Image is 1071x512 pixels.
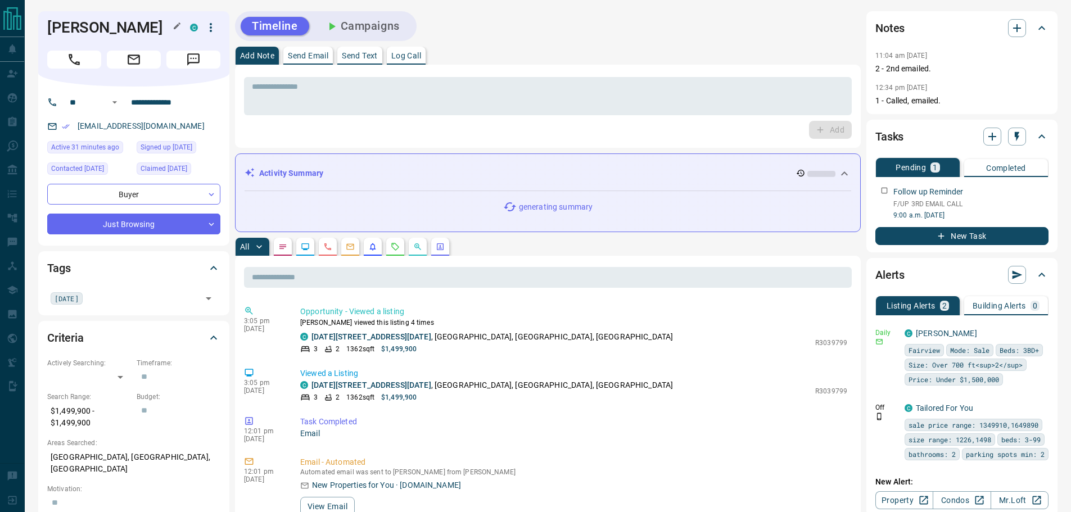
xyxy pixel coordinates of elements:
[336,392,340,402] p: 2
[300,456,847,468] p: Email - Automated
[950,345,989,356] span: Mode: Sale
[55,293,79,304] span: [DATE]
[47,162,131,178] div: Sat Sep 13 2025
[300,318,847,328] p: [PERSON_NAME] viewed this listing 4 times
[916,329,977,338] a: [PERSON_NAME]
[336,344,340,354] p: 2
[905,329,912,337] div: condos.ca
[190,24,198,31] div: condos.ca
[986,164,1026,172] p: Completed
[966,448,1045,460] span: parking spots min: 2
[137,162,220,178] div: Sat Sep 13 2025
[875,402,898,413] p: Off
[875,476,1049,488] p: New Alert:
[288,52,328,60] p: Send Email
[875,123,1049,150] div: Tasks
[278,242,287,251] svg: Notes
[875,266,905,284] h2: Alerts
[875,413,883,420] svg: Push Notification Only
[108,96,121,109] button: Open
[137,392,220,402] p: Budget:
[991,491,1049,509] a: Mr.Loft
[893,186,963,198] p: Follow up Reminder
[933,491,991,509] a: Condos
[301,242,310,251] svg: Lead Browsing Activity
[300,381,308,389] div: condos.ca
[47,329,84,347] h2: Criteria
[244,435,283,443] p: [DATE]
[244,325,283,333] p: [DATE]
[887,302,936,310] p: Listing Alerts
[47,259,70,277] h2: Tags
[323,242,332,251] svg: Calls
[300,368,847,379] p: Viewed a Listing
[342,52,378,60] p: Send Text
[244,387,283,395] p: [DATE]
[244,317,283,325] p: 3:05 pm
[1033,302,1037,310] p: 0
[413,242,422,251] svg: Opportunities
[875,128,903,146] h2: Tasks
[875,63,1049,75] p: 2 - 2nd emailed.
[107,51,161,69] span: Email
[311,332,431,341] a: [DATE][STREET_ADDRESS][DATE]
[137,141,220,157] div: Fri Sep 12 2025
[1001,434,1041,445] span: beds: 3-99
[241,17,309,35] button: Timeline
[916,404,973,413] a: Tailored For You
[137,358,220,368] p: Timeframe:
[311,379,673,391] p: , [GEOGRAPHIC_DATA], [GEOGRAPHIC_DATA], [GEOGRAPHIC_DATA]
[381,392,417,402] p: $1,499,900
[909,359,1023,370] span: Size: Over 700 ft<sup>2</sup>
[909,345,940,356] span: Fairview
[346,392,374,402] p: 1362 sqft
[259,167,323,179] p: Activity Summary
[815,386,847,396] p: R3039799
[47,358,131,368] p: Actively Searching:
[1000,345,1039,356] span: Beds: 3BD+
[244,379,283,387] p: 3:05 pm
[300,333,308,341] div: condos.ca
[346,242,355,251] svg: Emails
[311,331,673,343] p: , [GEOGRAPHIC_DATA], [GEOGRAPHIC_DATA], [GEOGRAPHIC_DATA]
[909,434,991,445] span: size range: 1226,1498
[436,242,445,251] svg: Agent Actions
[314,344,318,354] p: 3
[244,427,283,435] p: 12:01 pm
[368,242,377,251] svg: Listing Alerts
[47,214,220,234] div: Just Browsing
[47,19,173,37] h1: [PERSON_NAME]
[47,438,220,448] p: Areas Searched:
[973,302,1026,310] p: Building Alerts
[893,199,1049,209] p: F/UP 3RD EMAIL CALL
[875,19,905,37] h2: Notes
[875,227,1049,245] button: New Task
[201,291,216,306] button: Open
[875,491,933,509] a: Property
[141,163,187,174] span: Claimed [DATE]
[875,84,927,92] p: 12:34 pm [DATE]
[300,416,847,428] p: Task Completed
[47,324,220,351] div: Criteria
[141,142,192,153] span: Signed up [DATE]
[240,243,249,251] p: All
[47,141,131,157] div: Mon Sep 15 2025
[47,184,220,205] div: Buyer
[244,468,283,475] p: 12:01 pm
[78,121,205,130] a: [EMAIL_ADDRESS][DOMAIN_NAME]
[875,15,1049,42] div: Notes
[240,52,274,60] p: Add Note
[166,51,220,69] span: Message
[381,344,417,354] p: $1,499,900
[875,95,1049,107] p: 1 - Called, emailed.
[346,344,374,354] p: 1362 sqft
[815,338,847,348] p: R3039799
[933,164,937,171] p: 1
[391,242,400,251] svg: Requests
[47,402,131,432] p: $1,499,900 - $1,499,900
[47,51,101,69] span: Call
[519,201,593,213] p: generating summary
[47,255,220,282] div: Tags
[244,475,283,483] p: [DATE]
[312,479,461,491] p: New Properties for You · [DOMAIN_NAME]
